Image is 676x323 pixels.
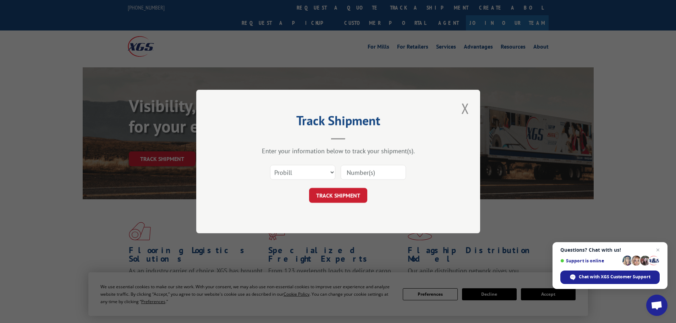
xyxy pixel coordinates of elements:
[232,147,445,155] div: Enter your information below to track your shipment(s).
[560,247,660,253] span: Questions? Chat with us!
[459,99,471,118] button: Close modal
[560,258,620,263] span: Support is online
[579,274,650,280] span: Chat with XGS Customer Support
[341,165,406,180] input: Number(s)
[232,116,445,129] h2: Track Shipment
[309,188,367,203] button: TRACK SHIPMENT
[560,271,660,284] span: Chat with XGS Customer Support
[646,295,667,316] a: Open chat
